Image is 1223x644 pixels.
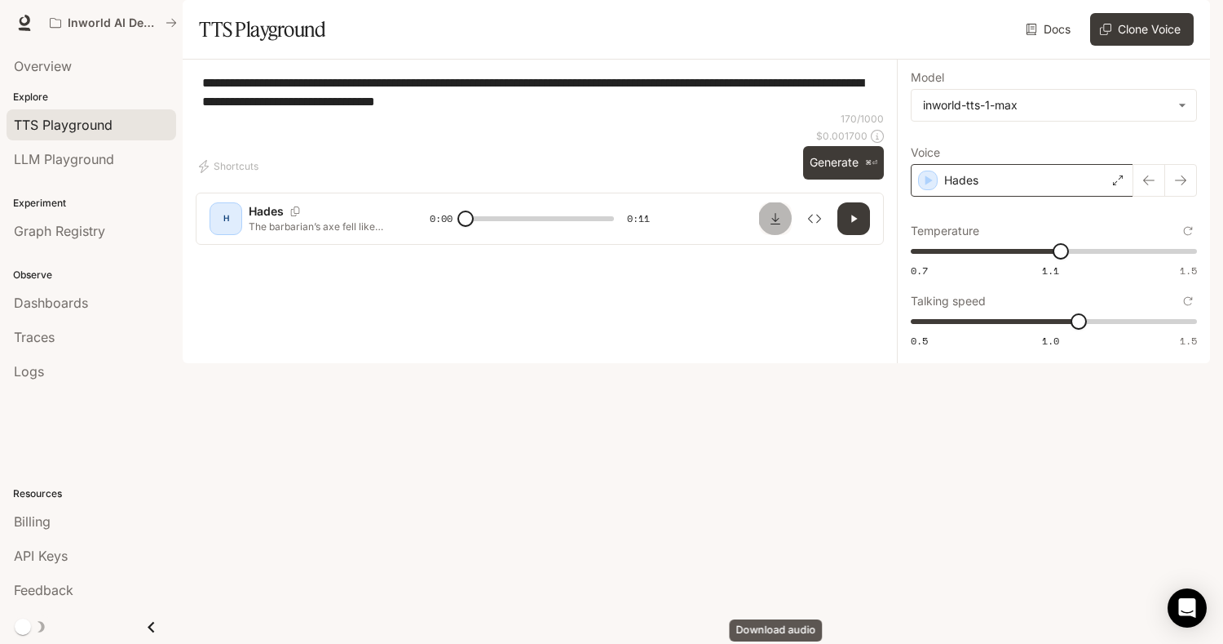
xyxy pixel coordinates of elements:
div: inworld-tts-1-max [912,90,1196,121]
span: 0:11 [627,211,650,227]
button: All workspaces [42,7,184,39]
p: ⌘⏎ [865,158,877,168]
span: 1.5 [1180,264,1197,278]
div: Download audio [730,620,823,642]
span: 1.5 [1180,334,1197,348]
span: 1.0 [1042,334,1059,348]
p: Model [911,72,944,83]
button: Clone Voice [1090,13,1194,46]
p: Temperature [911,225,979,237]
span: 0:00 [430,211,453,227]
p: Hades [944,172,978,189]
button: Inspect [798,202,831,235]
p: Hades [249,203,284,220]
button: Shortcuts [196,153,265,180]
span: 0.5 [911,334,928,348]
p: Voice [911,147,940,158]
p: 170 / 1000 [841,112,884,126]
p: $ 0.001700 [816,129,868,143]
button: Copy Voice ID [284,207,307,216]
button: Reset to default [1179,292,1197,310]
p: The barbarian’s axe fell like thunder, again and again. But the gods grow weary of such brutish r... [249,220,391,233]
button: Download audio [759,202,792,235]
h1: TTS Playground [199,13,325,46]
a: Docs [1022,13,1077,46]
p: Talking speed [911,295,986,307]
div: Open Intercom Messenger [1168,588,1207,628]
span: 1.1 [1042,264,1059,278]
p: Inworld AI Demos [68,16,159,30]
button: Generate⌘⏎ [803,146,884,180]
div: inworld-tts-1-max [923,97,1170,113]
div: H [213,206,239,232]
span: 0.7 [911,264,928,278]
button: Reset to default [1179,222,1197,240]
